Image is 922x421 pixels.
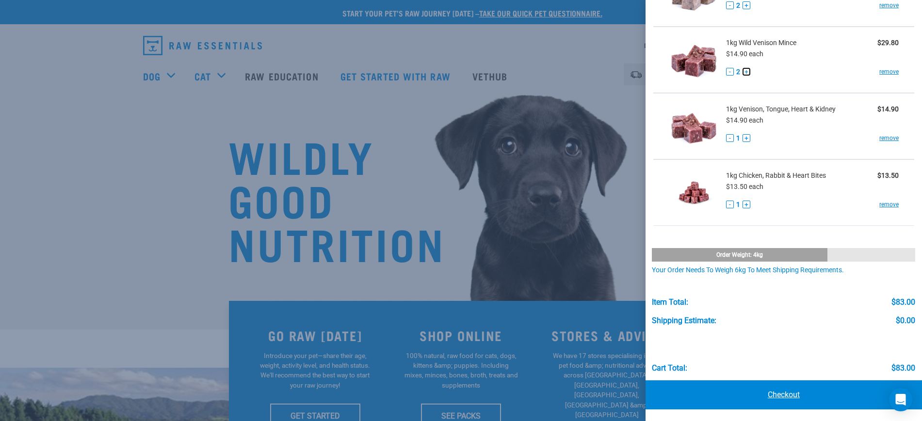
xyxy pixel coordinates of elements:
[891,364,915,373] div: $83.00
[743,201,750,208] button: +
[669,35,719,85] img: Wild Venison Mince
[743,134,750,142] button: +
[652,298,688,307] div: Item Total:
[877,39,899,47] strong: $29.80
[736,133,740,143] span: 1
[726,1,734,9] button: -
[736,67,740,77] span: 2
[726,201,734,208] button: -
[726,68,734,76] button: -
[726,50,763,58] span: $14.90 each
[726,38,796,48] span: 1kg Wild Venison Mince
[743,68,750,76] button: +
[879,67,899,76] a: remove
[726,116,763,124] span: $14.90 each
[652,316,716,325] div: Shipping Estimate:
[879,1,899,10] a: remove
[646,380,922,409] a: Checkout
[736,0,740,11] span: 2
[896,316,915,325] div: $0.00
[879,200,899,209] a: remove
[891,298,915,307] div: $83.00
[652,266,915,274] div: Your order needs to weigh 6kg to meet shipping requirements.
[726,171,826,181] span: 1kg Chicken, Rabbit & Heart Bites
[877,172,899,179] strong: $13.50
[879,134,899,142] a: remove
[726,104,836,114] span: 1kg Venison, Tongue, Heart & Kidney
[743,1,750,9] button: +
[669,168,719,218] img: Chicken, Rabbit & Heart Bites
[652,248,827,262] div: Order weight: 4kg
[726,134,734,142] button: -
[669,101,719,151] img: Venison, Tongue, Heart & Kidney
[877,105,899,113] strong: $14.90
[736,200,740,210] span: 1
[726,183,763,190] span: $13.50 each
[652,364,687,373] div: Cart total:
[889,388,912,411] div: Open Intercom Messenger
